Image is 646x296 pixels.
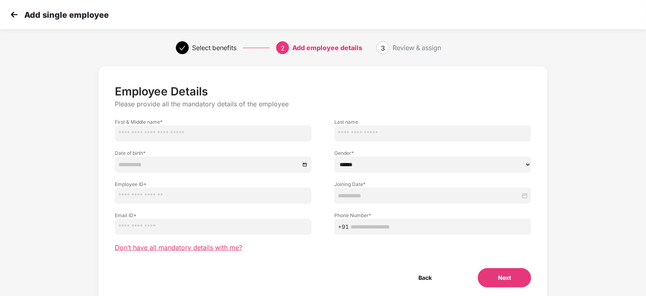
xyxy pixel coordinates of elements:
[8,8,20,21] img: svg+xml;base64,PHN2ZyB4bWxucz0iaHR0cDovL3d3dy53My5vcmcvMjAwMC9zdmciIHdpZHRoPSIzMCIgaGVpZ2h0PSIzMC...
[115,243,242,252] span: Don’t have all mandatory details with me?
[24,10,109,20] p: Add single employee
[478,268,531,288] button: Next
[115,150,312,156] label: Date of birth
[115,181,312,188] label: Employee ID
[192,41,236,54] div: Select benefits
[292,41,362,54] div: Add employee details
[381,44,385,52] span: 3
[115,100,531,108] p: Please provide all the mandatory details of the employee
[334,181,531,188] label: Joining Date
[334,150,531,156] label: Gender
[393,41,441,54] div: Review & assign
[115,85,531,98] p: Employee Details
[338,222,349,231] span: +91
[179,45,186,51] span: check
[398,268,452,288] button: Back
[334,212,531,219] label: Phone Number
[115,118,312,125] label: First & Middle name
[115,212,312,219] label: Email ID
[281,44,285,52] span: 2
[334,118,531,125] label: Last name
